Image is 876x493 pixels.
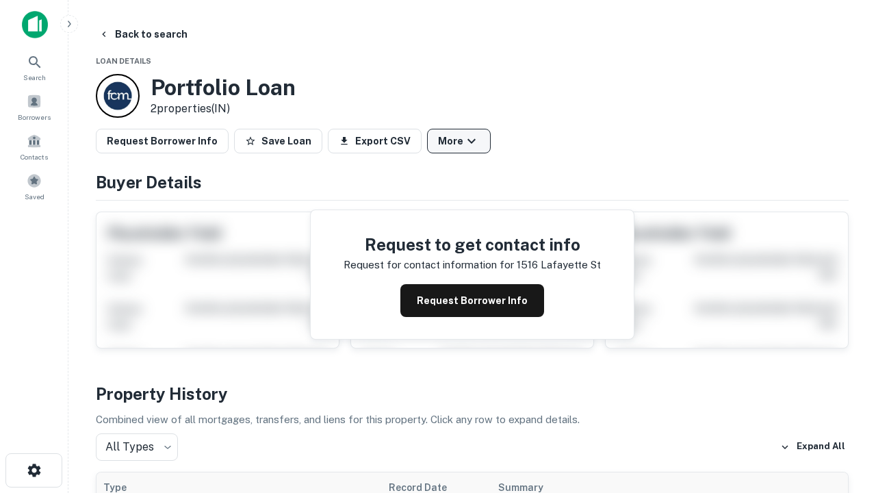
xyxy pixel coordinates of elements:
a: Search [4,49,64,86]
button: Expand All [777,437,849,457]
h4: Property History [96,381,849,406]
p: Combined view of all mortgages, transfers, and liens for this property. Click any row to expand d... [96,412,849,428]
h3: Portfolio Loan [151,75,296,101]
button: Save Loan [234,129,322,153]
div: All Types [96,433,178,461]
p: 1516 lafayette st [517,257,601,273]
a: Borrowers [4,88,64,125]
a: Contacts [4,128,64,165]
span: Search [23,72,46,83]
h4: Request to get contact info [344,232,601,257]
a: Saved [4,168,64,205]
span: Contacts [21,151,48,162]
button: Request Borrower Info [400,284,544,317]
span: Loan Details [96,57,151,65]
p: Request for contact information for [344,257,514,273]
button: Export CSV [328,129,422,153]
span: Borrowers [18,112,51,123]
span: Saved [25,191,44,202]
button: Back to search [93,22,193,47]
iframe: Chat Widget [808,383,876,449]
button: More [427,129,491,153]
img: capitalize-icon.png [22,11,48,38]
button: Request Borrower Info [96,129,229,153]
h4: Buyer Details [96,170,849,194]
p: 2 properties (IN) [151,101,296,117]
